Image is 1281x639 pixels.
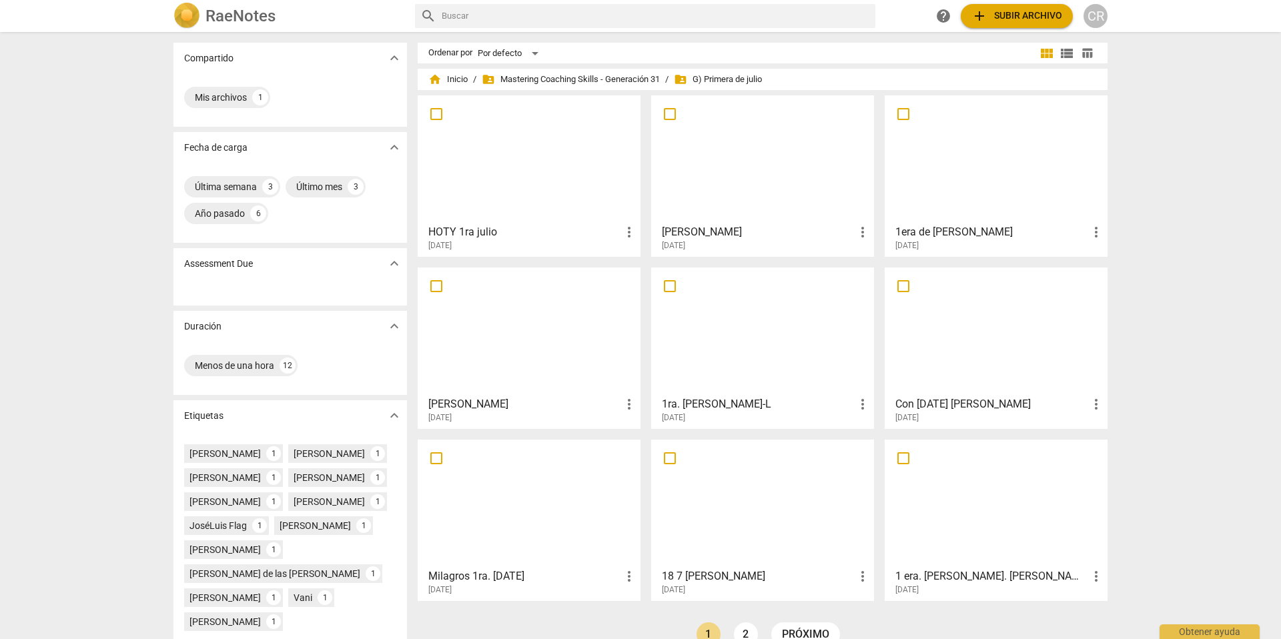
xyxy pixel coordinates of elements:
[386,139,402,155] span: expand_more
[384,406,404,426] button: Mostrar más
[1039,45,1055,61] span: view_module
[266,590,281,605] div: 1
[348,179,364,195] div: 3
[250,205,266,221] div: 6
[189,447,261,460] div: [PERSON_NAME]
[294,447,365,460] div: [PERSON_NAME]
[280,358,296,374] div: 12
[1059,45,1075,61] span: view_list
[173,3,404,29] a: LogoRaeNotes
[386,318,402,334] span: expand_more
[473,75,476,85] span: /
[935,8,951,24] span: help
[889,444,1103,595] a: 1 era. [PERSON_NAME]. [PERSON_NAME][DATE]
[266,614,281,629] div: 1
[420,8,436,24] span: search
[370,446,385,461] div: 1
[189,591,261,604] div: [PERSON_NAME]
[189,615,261,628] div: [PERSON_NAME]
[184,319,222,334] p: Duración
[971,8,987,24] span: add
[366,566,380,581] div: 1
[356,518,371,533] div: 1
[1088,568,1104,584] span: more_vert
[384,137,404,157] button: Mostrar más
[1084,4,1108,28] button: CR
[184,141,248,155] p: Fecha de carga
[370,494,385,509] div: 1
[370,470,385,485] div: 1
[428,584,452,596] span: [DATE]
[428,568,621,584] h3: Milagros 1ra. julio 25
[895,396,1088,412] h3: Con 1 Jul IVA Carabetta
[442,5,870,27] input: Buscar
[621,224,637,240] span: more_vert
[895,240,919,251] span: [DATE]
[205,7,276,25] h2: RaeNotes
[621,396,637,412] span: more_vert
[386,408,402,424] span: expand_more
[428,73,468,86] span: Inicio
[662,224,855,240] h3: Claudia - Katya
[428,73,442,86] span: home
[889,100,1103,251] a: 1era de [PERSON_NAME][DATE]
[855,568,871,584] span: more_vert
[294,495,365,508] div: [PERSON_NAME]
[1037,43,1057,63] button: Cuadrícula
[428,48,472,58] div: Ordenar por
[296,180,342,193] div: Último mes
[656,272,869,423] a: 1ra. [PERSON_NAME]-L[DATE]
[1088,224,1104,240] span: more_vert
[428,412,452,424] span: [DATE]
[384,253,404,273] button: Mostrar más
[195,359,274,372] div: Menos de una hora
[384,48,404,68] button: Mostrar más
[889,272,1103,423] a: Con [DATE] [PERSON_NAME][DATE]
[482,73,660,86] span: Mastering Coaching Skills - Generación 31
[662,568,855,584] h3: 18 7 Sofi Pinasco
[189,471,261,484] div: [PERSON_NAME]
[280,519,351,532] div: [PERSON_NAME]
[318,590,332,605] div: 1
[386,50,402,66] span: expand_more
[1160,624,1260,639] div: Obtener ayuda
[294,471,365,484] div: [PERSON_NAME]
[855,396,871,412] span: more_vert
[662,584,685,596] span: [DATE]
[931,4,955,28] a: Obtener ayuda
[184,409,224,423] p: Etiquetas
[674,73,762,86] span: G) Primera de julio
[656,100,869,251] a: [PERSON_NAME][DATE]
[252,518,267,533] div: 1
[895,568,1088,584] h3: 1 era. Julio. Maria Mercedes Colia
[189,543,261,556] div: [PERSON_NAME]
[184,51,234,65] p: Compartido
[189,519,247,532] div: JoséLuis Flag
[422,100,636,251] a: HOTY 1ra julio[DATE]
[428,240,452,251] span: [DATE]
[855,224,871,240] span: more_vert
[961,4,1073,28] button: Subir
[1077,43,1097,63] button: Tabla
[184,257,253,271] p: Assessment Due
[428,396,621,412] h3: Lucy correa
[173,3,200,29] img: Logo
[386,255,402,271] span: expand_more
[262,179,278,195] div: 3
[674,73,687,86] span: folder_shared
[971,8,1062,24] span: Subir archivo
[482,73,495,86] span: folder_shared
[195,207,245,220] div: Año pasado
[1088,396,1104,412] span: more_vert
[189,495,261,508] div: [PERSON_NAME]
[266,542,281,557] div: 1
[252,89,268,105] div: 1
[895,412,919,424] span: [DATE]
[428,224,621,240] h3: HOTY 1ra julio
[1081,47,1094,59] span: table_chart
[895,224,1088,240] h3: 1era de Julio- Isa Olid
[266,446,281,461] div: 1
[478,43,543,64] div: Por defecto
[662,412,685,424] span: [DATE]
